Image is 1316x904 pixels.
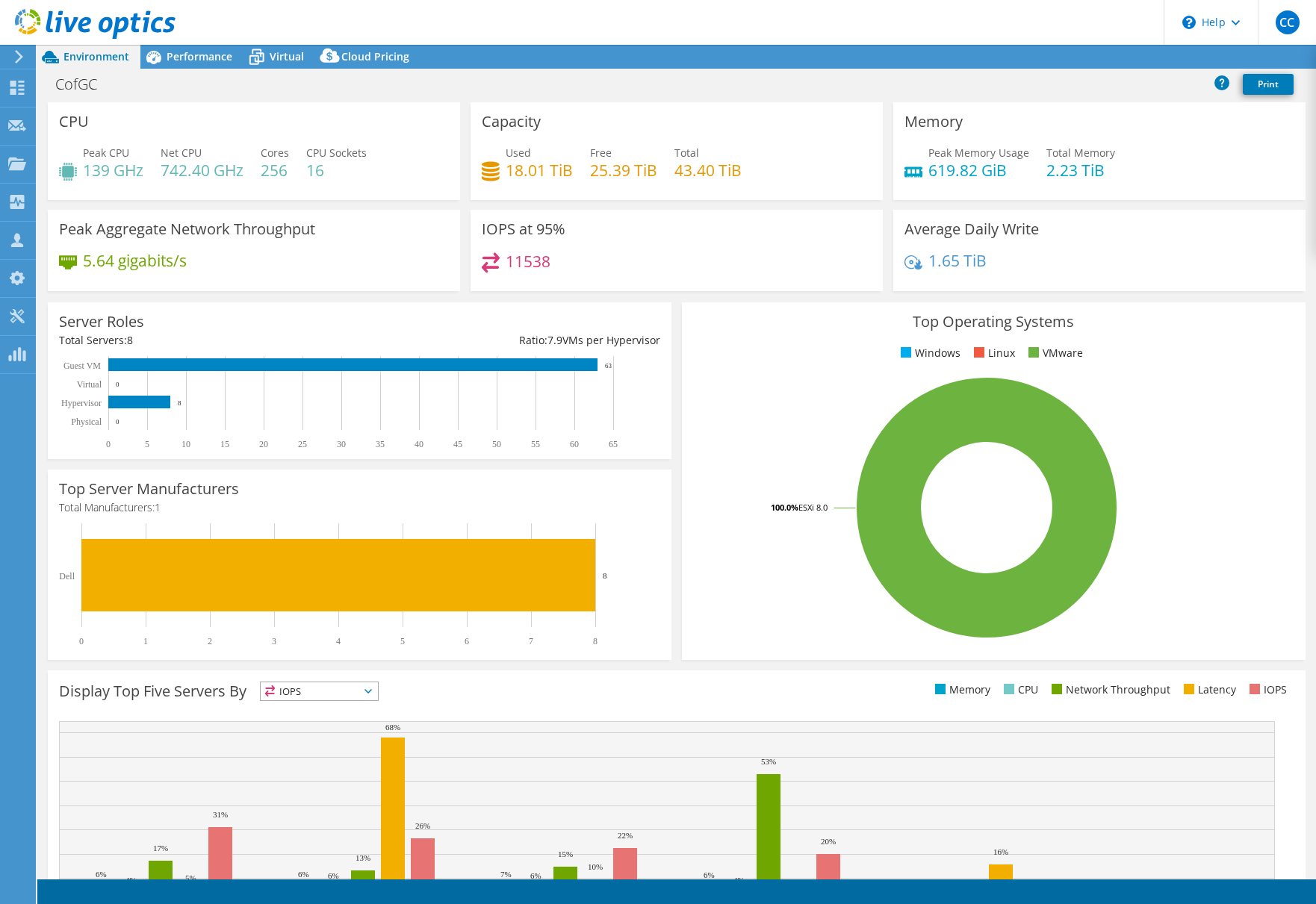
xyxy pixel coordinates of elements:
text: 4% [733,876,745,885]
li: IOPS [1246,682,1287,698]
h3: Top Operating Systems [693,314,1294,330]
text: 35 [376,439,385,449]
span: Net CPU [161,146,202,160]
text: 6% [704,870,715,879]
span: Used [506,146,531,160]
text: 0 [79,636,84,646]
span: Total Memory [1046,146,1115,160]
h4: 2.23 TiB [1046,162,1115,178]
h4: 16 [306,162,367,178]
text: 5 [400,636,405,646]
text: 6% [298,870,309,879]
tspan: 100.0% [771,502,798,513]
text: 7 [529,636,533,646]
h4: 1.65 TiB [928,252,987,269]
text: 1 [143,636,148,646]
text: 15% [558,850,573,858]
text: 13% [356,853,370,862]
text: 20 [259,439,268,449]
text: Guest VM [63,361,101,371]
svg: \n [1182,16,1196,29]
text: 8 [603,571,607,580]
h4: 256 [261,162,289,178]
text: 45 [453,439,462,449]
text: 22% [618,831,633,840]
h4: 139 GHz [83,162,143,178]
text: 50 [492,439,501,449]
h3: Top Server Manufacturers [59,481,239,497]
text: 25 [298,439,307,449]
span: 8 [127,333,133,347]
li: Windows [897,345,960,361]
text: 5% [185,873,196,882]
text: Physical [71,417,102,427]
h4: 619.82 GiB [928,162,1029,178]
text: 4 [336,636,341,646]
text: 31% [213,810,228,819]
h1: CofGC [49,76,120,93]
text: 10% [588,862,603,871]
span: Total [674,146,699,160]
h4: 742.40 GHz [161,162,243,178]
text: 8 [178,399,181,407]
h3: Average Daily Write [904,221,1039,237]
text: 0 [116,381,120,388]
span: Performance [167,49,232,63]
text: 40 [415,439,423,449]
span: Peak Memory Usage [928,146,1029,160]
h3: CPU [59,113,89,130]
text: 0 [116,418,120,425]
h4: 5.64 gigabits/s [83,252,187,269]
text: 0 [106,439,111,449]
text: 60 [570,439,579,449]
text: 30 [337,439,346,449]
h4: 11538 [506,253,550,269]
text: 6% [96,870,107,879]
span: IOPS [261,682,378,700]
li: Memory [931,682,990,698]
h3: IOPS at 95% [482,221,565,237]
h4: Total Manufacturers: [59,499,660,516]
text: 5 [145,439,149,449]
span: Virtual [270,49,304,63]
text: 68% [385,723,400,732]
text: 17% [153,844,168,852]
text: 8 [593,636,598,646]
text: Dell [59,571,75,582]
h3: Server Roles [59,314,144,330]
span: 1 [155,500,161,514]
div: Ratio: VMs per Hypervisor [359,332,659,349]
text: Hypervisor [61,398,102,408]
text: 26% [415,821,430,830]
span: CPU Sockets [306,146,367,160]
tspan: ESXi 8.0 [798,502,828,513]
text: 10 [181,439,190,449]
text: 2 [208,636,212,646]
a: Print [1243,74,1294,95]
text: Virtual [77,379,102,390]
span: Cores [261,146,289,160]
text: 65 [609,439,618,449]
text: 55 [531,439,540,449]
text: 3 [272,636,276,646]
text: 53% [761,757,776,766]
h3: Peak Aggregate Network Throughput [59,221,315,237]
text: 16% [993,847,1008,856]
text: 15 [220,439,229,449]
span: Free [590,146,612,160]
span: 7.9 [547,333,562,347]
li: VMware [1025,345,1083,361]
text: 6% [328,871,339,880]
span: Environment [63,49,129,63]
h4: 43.40 TiB [674,162,742,178]
text: 4% [125,876,137,885]
span: Peak CPU [83,146,129,160]
li: Latency [1180,682,1236,698]
li: Network Throughput [1048,682,1170,698]
h3: Capacity [482,113,541,130]
li: Linux [970,345,1015,361]
span: Cloud Pricing [341,49,409,63]
text: 7% [500,870,512,879]
text: 63 [605,362,612,370]
text: 6 [465,636,469,646]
